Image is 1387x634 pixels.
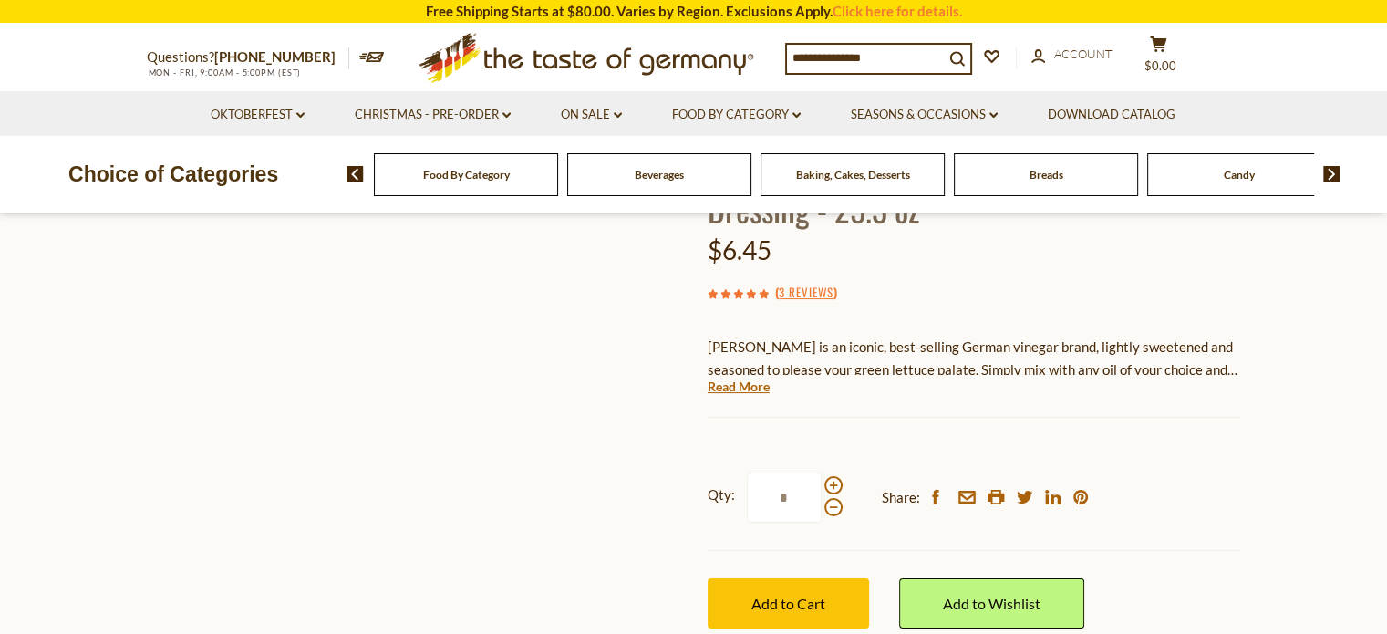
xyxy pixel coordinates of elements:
p: Questions? [147,46,349,69]
span: MON - FRI, 9:00AM - 5:00PM (EST) [147,68,302,78]
a: [PHONE_NUMBER] [214,48,336,65]
a: Oktoberfest [211,105,305,125]
a: Food By Category [672,105,801,125]
a: Add to Wishlist [899,578,1084,629]
span: Add to Cart [751,595,825,612]
button: $0.00 [1132,36,1186,81]
a: Account [1031,45,1113,65]
a: Beverages [635,168,684,182]
a: Download Catalog [1048,105,1175,125]
strong: Qty: [708,483,735,506]
img: next arrow [1323,166,1340,182]
a: On Sale [561,105,622,125]
a: Click here for details. [833,3,962,19]
a: Christmas - PRE-ORDER [355,105,511,125]
a: Breads [1030,168,1063,182]
span: $6.45 [708,234,771,265]
span: Share: [882,486,920,509]
span: $0.00 [1144,58,1176,73]
p: [PERSON_NAME] is an iconic, best-selling German vinegar brand, lightly sweetened and seasoned to ... [708,336,1241,381]
a: Read More [708,378,770,396]
span: Account [1054,47,1113,61]
a: Candy [1224,168,1255,182]
img: previous arrow [347,166,364,182]
span: ( ) [775,283,837,301]
a: Food By Category [423,168,510,182]
a: Seasons & Occasions [851,105,998,125]
input: Qty: [747,473,822,523]
button: Add to Cart [708,578,869,629]
a: 3 Reviews [779,283,833,303]
a: Baking, Cakes, Desserts [796,168,910,182]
